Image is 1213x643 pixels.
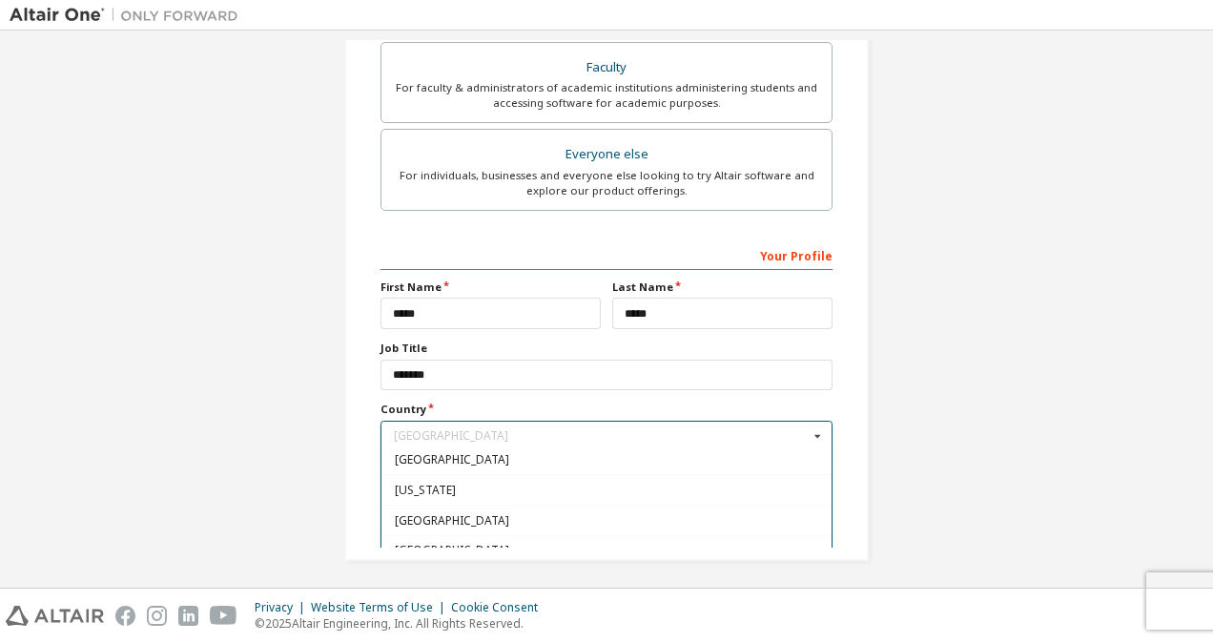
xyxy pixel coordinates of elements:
[380,402,833,417] label: Country
[311,600,451,615] div: Website Terms of Use
[612,280,833,295] label: Last Name
[395,545,819,556] span: [GEOGRAPHIC_DATA]
[380,341,833,356] label: Job Title
[451,600,549,615] div: Cookie Consent
[10,6,248,25] img: Altair One
[395,454,819,466] span: [GEOGRAPHIC_DATA]
[395,514,819,526] span: [GEOGRAPHIC_DATA]
[147,606,167,626] img: instagram.svg
[393,141,820,168] div: Everyone else
[393,168,820,198] div: For individuals, businesses and everyone else looking to try Altair software and explore our prod...
[393,54,820,81] div: Faculty
[178,606,198,626] img: linkedin.svg
[380,239,833,270] div: Your Profile
[6,606,104,626] img: altair_logo.svg
[115,606,135,626] img: facebook.svg
[210,606,237,626] img: youtube.svg
[395,485,819,496] span: [US_STATE]
[380,280,601,295] label: First Name
[255,600,311,615] div: Privacy
[393,80,820,111] div: For faculty & administrators of academic institutions administering students and accessing softwa...
[255,615,549,632] p: © 2025 Altair Engineering, Inc. All Rights Reserved.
